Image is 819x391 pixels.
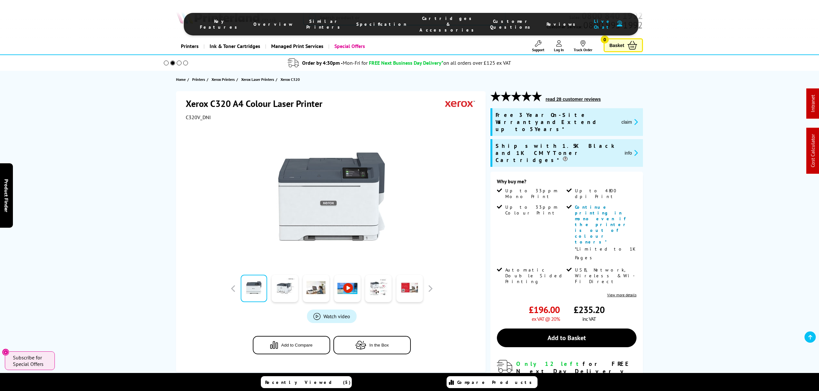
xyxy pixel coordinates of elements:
[810,134,816,167] a: Cost Calculator
[582,316,596,322] span: inc VAT
[333,336,411,354] button: In the Box
[505,204,565,216] span: Up to 33ppm Colour Print
[490,18,534,30] span: Customer Questions
[496,142,619,164] span: Ships with 1.5K Black and 1K CMY Toner Cartridges*
[269,133,395,260] img: Xerox C320
[343,60,368,66] span: Mon-Fri for
[457,379,535,385] span: Compare Products
[532,40,544,52] a: Support
[369,60,443,66] span: FREE Next Business Day Delivery*
[155,57,644,69] li: modal_delivery
[532,47,544,52] span: Support
[497,360,636,390] div: modal_delivery
[529,304,560,316] span: £196.00
[419,15,477,33] span: Cartridges & Accessories
[554,47,564,52] span: Log In
[443,60,511,66] div: on all orders over £125 ex VAT
[192,76,207,83] a: Printers
[3,179,10,212] span: Product Finder
[574,40,592,52] a: Track Order
[575,188,635,199] span: Up to 4800 dpi Print
[210,38,260,54] span: Ink & Toner Cartridges
[532,316,560,322] span: ex VAT @ 20%
[623,149,640,157] button: promo-description
[604,38,643,52] a: Basket 0
[261,376,352,388] a: Recently Viewed (5)
[575,245,635,262] p: *Limited to 1K Pages
[607,292,636,297] a: View more details
[2,348,9,356] button: Close
[554,40,564,52] a: Log In
[447,376,538,388] a: Compare Products
[241,76,276,83] a: Xerox Laser Printers
[575,267,635,284] span: USB, Network, Wireless & Wi-Fi Direct
[265,379,351,385] span: Recently Viewed (5)
[592,18,614,30] span: Live Chat
[544,96,603,102] button: read 28 customer reviews
[176,76,187,83] a: Home
[302,60,368,66] span: Order by 4:30pm -
[307,310,357,323] a: Product_All_Videos
[496,111,616,133] span: Free 3 Year On-Site Warranty and Extend up to 5 Years*
[176,76,186,83] span: Home
[306,18,343,30] span: Similar Printers
[505,188,565,199] span: Up to 33ppm Mono Print
[445,98,475,110] img: Xerox
[810,95,816,112] a: Intranet
[328,38,370,54] a: Special Offers
[241,76,274,83] span: Xerox Laser Printers
[200,18,241,30] span: Key Features
[619,118,640,126] button: promo-description
[203,38,265,54] a: Ink & Toner Cartridges
[497,178,636,188] div: Why buy me?
[192,76,205,83] span: Printers
[212,76,236,83] a: Xerox Printers
[516,360,583,367] span: Only 12 left
[253,336,330,354] button: Add to Compare
[265,38,328,54] a: Managed Print Services
[186,114,211,120] span: C320V_DNI
[186,98,329,110] h1: Xerox C320 A4 Colour Laser Printer
[13,354,48,367] span: Subscribe for Special Offers
[281,77,300,82] span: Xerox C320
[176,38,203,54] a: Printers
[609,41,624,50] span: Basket
[601,35,609,43] span: 0
[212,76,235,83] span: Xerox Printers
[323,313,350,319] span: Watch video
[370,343,389,348] span: In the Box
[516,360,636,375] div: for FREE Next Day Delivery
[575,204,629,245] span: Continue printing in mono even if the printer is out of colour toners*
[617,21,622,27] img: user-headset-duotone.svg
[505,267,565,284] span: Automatic Double Sided Printing
[356,21,407,27] span: Specification
[497,329,636,347] a: Add to Basket
[574,304,605,316] span: £235.20
[253,21,293,27] span: Overview
[281,343,312,348] span: Add to Compare
[547,21,579,27] span: Reviews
